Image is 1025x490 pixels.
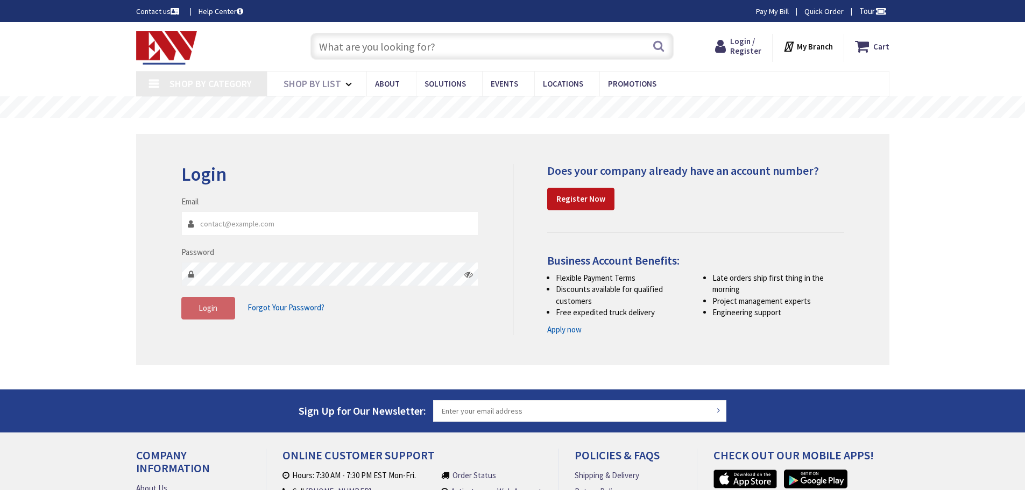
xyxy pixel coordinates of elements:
[433,400,727,422] input: Enter your email address
[453,470,496,481] a: Order Status
[712,272,844,295] li: Late orders ship first thing in the morning
[556,272,688,283] li: Flexible Payment Terms
[181,246,214,258] label: Password
[547,324,582,335] a: Apply now
[608,79,656,89] span: Promotions
[547,164,844,177] h4: Does your company already have an account number?
[169,77,252,90] span: Shop By Category
[181,164,479,185] h2: Login
[248,297,324,318] a: Forgot Your Password?
[415,102,612,113] rs-layer: Free Same Day Pickup at 19 Locations
[859,6,887,16] span: Tour
[181,211,479,236] input: Email
[797,41,833,52] strong: My Branch
[299,404,426,417] span: Sign Up for Our Newsletter:
[199,6,243,17] a: Help Center
[136,6,181,17] a: Contact us
[730,36,761,56] span: Login / Register
[556,194,605,204] strong: Register Now
[712,307,844,318] li: Engineering support
[464,270,473,279] i: Click here to show/hide password
[855,37,889,56] a: Cart
[873,37,889,56] strong: Cart
[712,295,844,307] li: Project management experts
[310,33,674,60] input: What are you looking for?
[556,283,688,307] li: Discounts available for qualified customers
[543,79,583,89] span: Locations
[425,79,466,89] span: Solutions
[248,302,324,313] span: Forgot Your Password?
[547,254,844,267] h4: Business Account Benefits:
[491,79,518,89] span: Events
[547,188,614,210] a: Register Now
[783,37,833,56] div: My Branch
[284,77,341,90] span: Shop By List
[575,470,639,481] a: Shipping & Delivery
[282,470,432,481] li: Hours: 7:30 AM - 7:30 PM EST Mon-Fri.
[556,307,688,318] li: Free expedited truck delivery
[136,449,250,482] h4: Company Information
[756,6,789,17] a: Pay My Bill
[713,449,897,470] h4: Check out Our Mobile Apps!
[181,196,199,207] label: Email
[715,37,761,56] a: Login / Register
[282,449,542,470] h4: Online Customer Support
[199,303,217,313] span: Login
[181,297,235,319] button: Login
[575,449,680,470] h4: Policies & FAQs
[804,6,844,17] a: Quick Order
[136,31,197,65] img: Electrical Wholesalers, Inc.
[375,79,400,89] span: About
